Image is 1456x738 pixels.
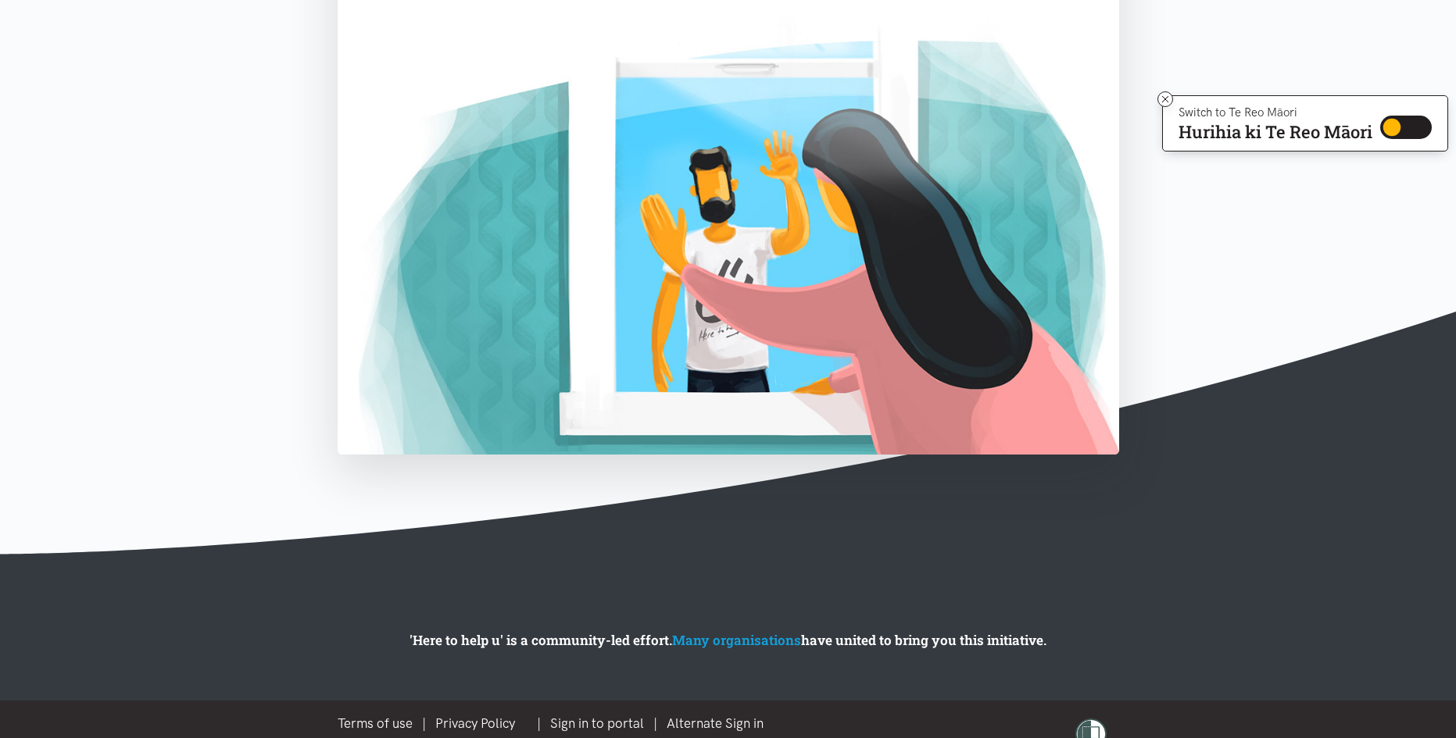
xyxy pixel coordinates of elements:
a: Alternate Sign in [667,715,764,731]
p: Hurihia ki Te Reo Māori [1179,125,1372,139]
a: Many organisations [672,631,801,649]
span: | | [537,715,773,731]
a: Terms of use [338,715,413,731]
a: Privacy Policy [435,715,515,731]
p: 'Here to help u' is a community-led effort. have united to bring you this initiative. [259,629,1198,651]
a: Sign in to portal [550,715,644,731]
div: | [338,713,773,734]
p: Switch to Te Reo Māori [1179,108,1372,117]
